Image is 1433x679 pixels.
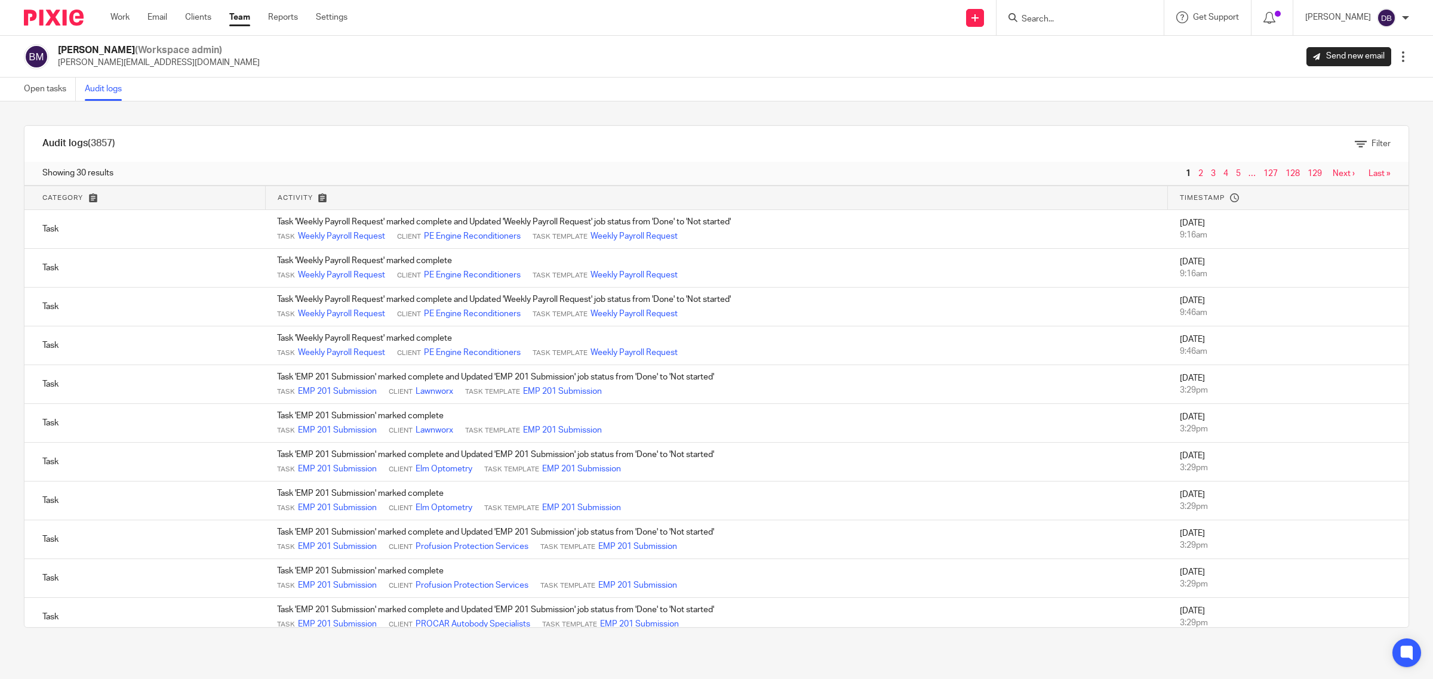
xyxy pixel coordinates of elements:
[24,443,265,482] td: Task
[1372,140,1391,148] span: Filter
[523,385,602,397] a: EMP 201 Submission
[389,542,413,552] span: Client
[298,347,385,359] a: Weekly Payroll Request
[1211,169,1216,178] a: 3
[24,365,265,404] td: Task
[277,465,295,474] span: Task
[135,45,222,55] span: (Workspace admin)
[185,11,211,23] a: Clients
[484,504,539,513] span: Task Template
[277,581,295,591] span: Task
[416,541,528,553] a: Profusion Protection Services
[1180,268,1397,280] div: 9:16am
[298,502,377,514] a: EMP 201 Submission
[397,271,421,280] span: Client
[1168,326,1409,365] td: [DATE]
[1168,404,1409,443] td: [DATE]
[24,210,265,249] td: Task
[397,232,421,242] span: Client
[397,310,421,319] span: Client
[24,44,49,69] img: svg%3E
[1286,169,1300,178] a: 128
[1180,462,1397,474] div: 3:29pm
[416,385,453,397] a: Lawnworx
[277,348,295,358] span: Task
[542,463,621,475] a: EMP 201 Submission
[265,249,1168,288] td: Task 'Weekly Payroll Request' marked complete
[298,463,377,475] a: EMP 201 Submission
[1377,8,1396,27] img: svg%3E
[533,232,588,242] span: Task Template
[298,385,377,397] a: EMP 201 Submission
[540,542,595,552] span: Task Template
[265,210,1168,249] td: Task 'Weekly Payroll Request' marked complete and Updated 'Weekly Payroll Request' job status fro...
[416,579,528,591] a: Profusion Protection Services
[1180,384,1397,396] div: 3:29pm
[24,404,265,443] td: Task
[265,443,1168,482] td: Task 'EMP 201 Submission' marked complete and Updated 'EMP 201 Submission' job status from 'Done'...
[277,232,295,242] span: Task
[591,230,678,242] a: Weekly Payroll Request
[591,269,678,281] a: Weekly Payroll Request
[1168,288,1409,326] td: [DATE]
[1180,307,1397,319] div: 9:46am
[265,482,1168,520] td: Task 'EMP 201 Submission' marked complete
[424,347,521,359] a: PE Engine Reconditioners
[1180,539,1397,551] div: 3:29pm
[277,310,295,319] span: Task
[416,502,472,514] a: Elm Optometry
[465,426,520,436] span: Task Template
[389,581,413,591] span: Client
[298,269,385,281] a: Weekly Payroll Request
[424,230,521,242] a: PE Engine Reconditioners
[389,465,413,474] span: Client
[542,620,597,629] span: Task Template
[24,288,265,326] td: Task
[1223,169,1228,178] a: 4
[42,195,83,201] span: Category
[598,579,677,591] a: EMP 201 Submission
[1168,249,1409,288] td: [DATE]
[1180,423,1397,435] div: 3:29pm
[278,195,313,201] span: Activity
[591,308,678,320] a: Weekly Payroll Request
[1180,195,1225,201] span: Timestamp
[424,308,521,320] a: PE Engine Reconditioners
[58,57,260,69] p: [PERSON_NAME][EMAIL_ADDRESS][DOMAIN_NAME]
[265,326,1168,365] td: Task 'Weekly Payroll Request' marked complete
[24,78,76,101] a: Open tasks
[277,387,295,397] span: Task
[1369,169,1391,178] a: Last »
[1168,443,1409,482] td: [DATE]
[1246,166,1259,181] span: …
[277,426,295,436] span: Task
[298,230,385,242] a: Weekly Payroll Request
[1180,501,1397,513] div: 3:29pm
[416,463,472,475] a: Elm Optometry
[298,618,377,630] a: EMP 201 Submission
[147,11,167,23] a: Email
[268,11,298,23] a: Reports
[484,465,539,474] span: Task Template
[1168,559,1409,598] td: [DATE]
[1183,169,1391,178] nav: pager
[1193,13,1239,21] span: Get Support
[1333,169,1355,178] a: Next ›
[1308,169,1322,178] a: 129
[540,581,595,591] span: Task Template
[277,620,295,629] span: Task
[389,620,413,629] span: Client
[265,520,1168,559] td: Task 'EMP 201 Submission' marked complete and Updated 'EMP 201 Submission' job status from 'Done'...
[298,579,377,591] a: EMP 201 Submission
[1168,365,1409,404] td: [DATE]
[298,541,377,553] a: EMP 201 Submission
[1168,598,1409,637] td: [DATE]
[523,424,602,436] a: EMP 201 Submission
[42,167,113,179] span: Showing 30 results
[533,348,588,358] span: Task Template
[598,541,677,553] a: EMP 201 Submission
[85,78,131,101] a: Audit logs
[58,44,260,57] h2: [PERSON_NAME]
[265,598,1168,637] td: Task 'EMP 201 Submission' marked complete and Updated 'EMP 201 Submission' job status from 'Done'...
[389,387,413,397] span: Client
